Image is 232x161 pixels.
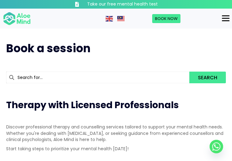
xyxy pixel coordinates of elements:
[6,72,189,83] input: Search for...
[117,15,125,22] a: Malay
[6,98,179,112] span: Therapy with Licensed Professionals
[210,140,223,153] a: Whatsapp
[155,16,178,22] span: Book Now
[219,13,232,24] button: Menu
[152,14,180,23] a: Book Now
[6,41,91,56] span: Book a session
[6,124,226,143] p: Discover professional therapy and counselling services tailored to support your mental health nee...
[106,16,113,22] img: en
[106,15,114,22] a: English
[87,1,158,7] h3: Take our free mental health test
[61,1,171,7] a: Take our free mental health test
[189,72,226,83] button: Search
[117,16,125,22] img: ms
[3,12,31,26] img: Aloe mind Logo
[6,146,226,152] p: Start taking steps to prioritize your mental health [DATE]!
